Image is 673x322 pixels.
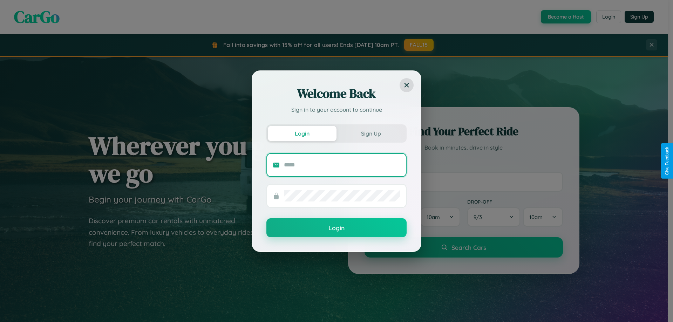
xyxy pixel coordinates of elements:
[336,126,405,141] button: Sign Up
[268,126,336,141] button: Login
[665,147,669,175] div: Give Feedback
[266,105,407,114] p: Sign in to your account to continue
[266,218,407,237] button: Login
[266,85,407,102] h2: Welcome Back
